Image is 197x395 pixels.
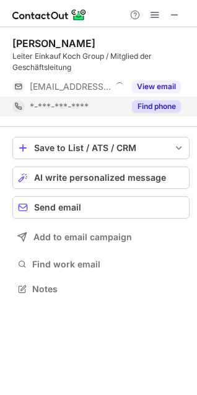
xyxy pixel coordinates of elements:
[32,259,185,270] span: Find work email
[12,196,190,219] button: Send email
[12,167,190,189] button: AI write personalized message
[34,143,168,153] div: Save to List / ATS / CRM
[12,7,87,22] img: ContactOut v5.3.10
[34,202,81,212] span: Send email
[132,80,181,93] button: Reveal Button
[32,284,185,295] span: Notes
[12,51,190,73] div: Leiter Einkauf Koch Group / Mitglied der Geschäftsleitung
[34,173,166,183] span: AI write personalized message
[12,256,190,273] button: Find work email
[12,37,95,50] div: [PERSON_NAME]
[12,226,190,248] button: Add to email campaign
[132,100,181,113] button: Reveal Button
[12,280,190,298] button: Notes
[33,232,132,242] span: Add to email campaign
[12,137,190,159] button: save-profile-one-click
[30,81,111,92] span: [EMAIL_ADDRESS][DOMAIN_NAME]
